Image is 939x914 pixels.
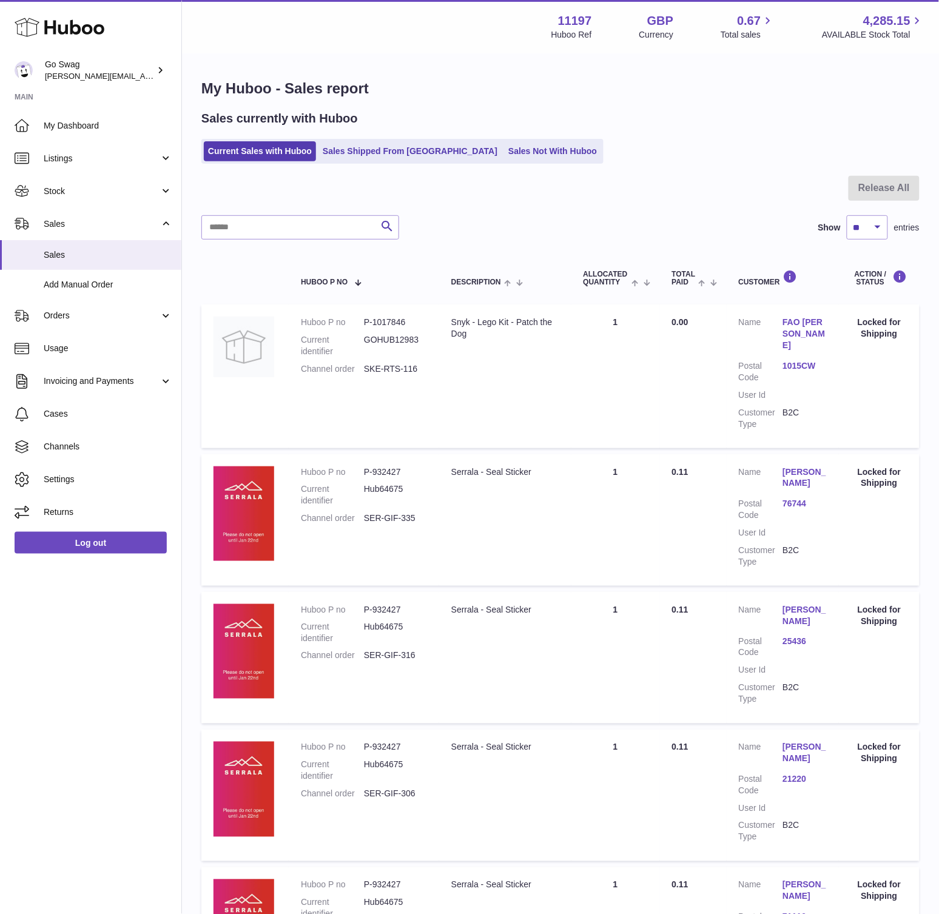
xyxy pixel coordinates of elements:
[782,604,827,627] a: [PERSON_NAME]
[15,532,167,554] a: Log out
[45,59,154,82] div: Go Swag
[364,466,427,478] dd: P-932427
[639,29,674,41] div: Currency
[301,278,348,286] span: Huboo P no
[451,278,501,286] span: Description
[851,317,907,340] div: Locked for Shipping
[44,441,172,452] span: Channels
[782,360,827,372] a: 1015CW
[451,604,559,616] div: Serrala - Seal Sticker
[571,592,660,724] td: 1
[214,466,274,562] img: 111971705051469.png
[301,622,364,645] dt: Current identifier
[818,222,841,234] label: Show
[214,742,274,837] img: 111971705051469.png
[558,13,592,29] strong: 11197
[451,879,559,891] div: Serrala - Seal Sticker
[672,880,688,890] span: 0.11
[364,363,427,375] dd: SKE-RTS-116
[364,788,427,800] dd: SER-GIF-306
[822,29,924,41] span: AVAILABLE Stock Total
[584,271,629,286] span: ALLOCATED Quantity
[301,788,364,800] dt: Channel order
[782,545,827,568] dd: B2C
[739,527,783,539] dt: User Id
[364,512,427,524] dd: SER-GIF-335
[571,454,660,586] td: 1
[782,682,827,705] dd: B2C
[739,665,783,676] dt: User Id
[364,622,427,645] dd: Hub64675
[301,317,364,328] dt: Huboo P no
[318,141,502,161] a: Sales Shipped From [GEOGRAPHIC_DATA]
[739,742,783,768] dt: Name
[739,466,783,492] dt: Name
[15,61,33,79] img: leigh@goswag.com
[672,605,688,614] span: 0.11
[301,466,364,478] dt: Huboo P no
[44,153,160,164] span: Listings
[301,604,364,616] dt: Huboo P no
[739,820,783,843] dt: Customer Type
[739,270,827,286] div: Customer
[739,317,783,354] dt: Name
[739,803,783,815] dt: User Id
[301,759,364,782] dt: Current identifier
[782,407,827,430] dd: B2C
[851,742,907,765] div: Locked for Shipping
[214,317,274,377] img: no-photo.jpg
[571,730,660,861] td: 1
[782,774,827,785] a: 21220
[738,13,761,29] span: 0.67
[364,317,427,328] dd: P-1017846
[364,879,427,891] dd: P-932427
[571,304,660,448] td: 1
[44,408,172,420] span: Cases
[672,317,688,327] span: 0.00
[851,879,907,902] div: Locked for Shipping
[364,334,427,357] dd: GOHUB12983
[739,879,783,906] dt: Name
[739,774,783,797] dt: Postal Code
[739,682,783,705] dt: Customer Type
[364,604,427,616] dd: P-932427
[44,343,172,354] span: Usage
[782,820,827,843] dd: B2C
[301,483,364,506] dt: Current identifier
[364,759,427,782] dd: Hub64675
[214,604,274,699] img: 111971705051469.png
[451,466,559,478] div: Serrala - Seal Sticker
[364,483,427,506] dd: Hub64675
[721,29,775,41] span: Total sales
[739,407,783,430] dt: Customer Type
[45,71,243,81] span: [PERSON_NAME][EMAIL_ADDRESS][DOMAIN_NAME]
[44,506,172,518] span: Returns
[782,879,827,902] a: [PERSON_NAME]
[44,474,172,485] span: Settings
[301,879,364,891] dt: Huboo P no
[739,389,783,401] dt: User Id
[44,120,172,132] span: My Dashboard
[782,498,827,509] a: 76744
[301,512,364,524] dt: Channel order
[44,310,160,321] span: Orders
[451,742,559,753] div: Serrala - Seal Sticker
[739,545,783,568] dt: Customer Type
[782,742,827,765] a: [PERSON_NAME]
[782,636,827,648] a: 25436
[672,467,688,477] span: 0.11
[301,650,364,662] dt: Channel order
[364,742,427,753] dd: P-932427
[44,375,160,387] span: Invoicing and Payments
[721,13,775,41] a: 0.67 Total sales
[739,636,783,659] dt: Postal Code
[851,270,907,286] div: Action / Status
[739,360,783,383] dt: Postal Code
[782,317,827,351] a: FAO [PERSON_NAME]
[739,498,783,521] dt: Postal Code
[451,317,559,340] div: Snyk - Lego Kit - Patch the Dog
[201,79,920,98] h1: My Huboo - Sales report
[301,742,364,753] dt: Huboo P no
[551,29,592,41] div: Huboo Ref
[672,742,688,752] span: 0.11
